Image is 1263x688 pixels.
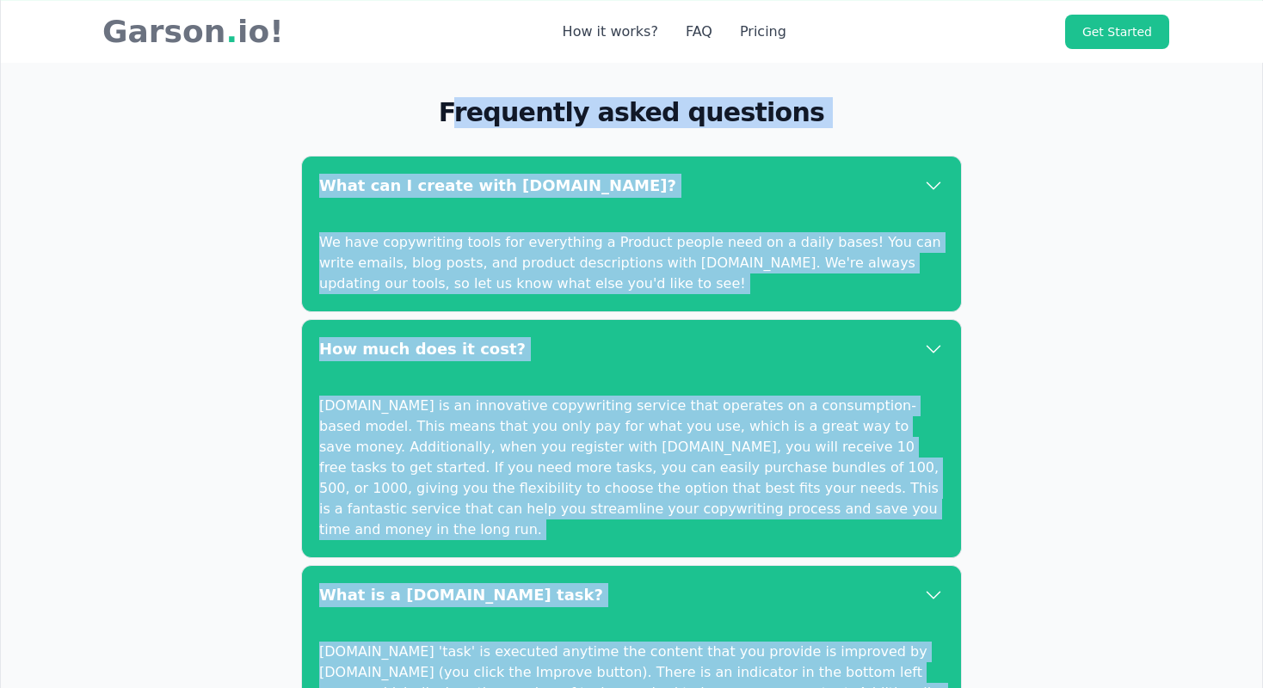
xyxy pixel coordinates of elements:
[102,97,1161,128] h2: Frequently asked questions
[686,21,712,42] a: FAQ
[301,378,962,558] div: [DOMAIN_NAME] is an innovative copywriting service that operates on a consumption-based model. Th...
[319,174,676,198] span: What can I create with [DOMAIN_NAME]?
[563,21,658,42] a: How it works?
[301,319,962,378] button: How much does it cost?
[95,15,284,49] a: Garson.io!
[740,21,786,42] a: Pricing
[301,215,962,312] div: We have copywriting tools for everything a Product people need on a daily bases! You can write em...
[301,565,962,624] button: What is a [DOMAIN_NAME] task?
[319,337,526,361] span: How much does it cost?
[301,156,962,215] button: What can I create with [DOMAIN_NAME]?
[319,583,603,607] span: What is a [DOMAIN_NAME] task?
[95,15,284,49] p: Garson io!
[1065,15,1169,49] a: Get Started
[225,15,237,49] span: .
